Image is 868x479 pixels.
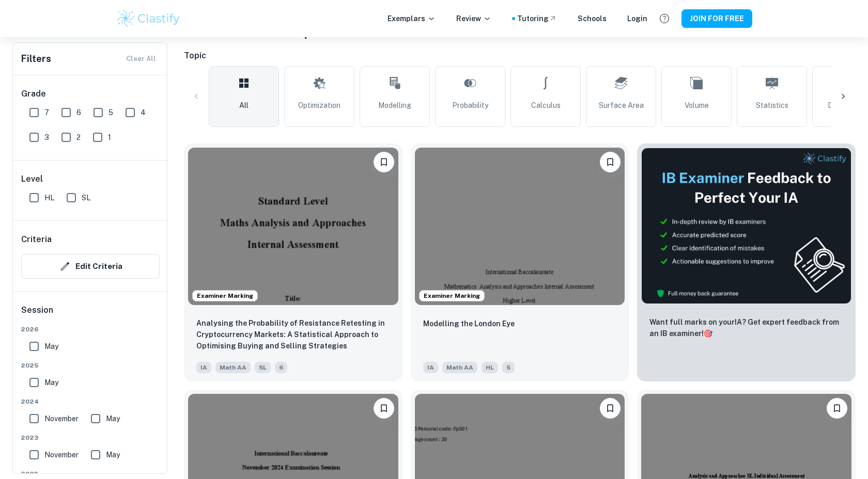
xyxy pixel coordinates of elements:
p: Modelling the London Eye [423,318,515,329]
button: JOIN FOR FREE [681,9,752,28]
span: 2024 [21,397,160,406]
span: Surface Area [599,100,644,111]
a: Schools [578,13,607,24]
button: Help and Feedback [656,10,673,27]
span: Modelling [378,100,411,111]
span: Calculus [531,100,561,111]
h6: Session [21,304,160,325]
span: 6 [76,107,81,118]
img: Clastify logo [116,8,181,29]
p: Analysing the Probability of Resistance Retesting in Cryptocurrency Markets: A Statistical Approa... [196,317,390,352]
span: 🎯 [704,329,712,338]
img: Math AA IA example thumbnail: Analysing the Probability of Resistance [188,148,398,305]
p: Exemplars [388,13,436,24]
span: May [44,377,58,388]
img: Math AA IA example thumbnail: Modelling the London Eye [415,148,625,305]
span: 5 [502,362,515,373]
button: Please log in to bookmark exemplars [374,152,394,172]
span: HL [482,362,498,373]
span: 7 [44,107,49,118]
span: May [106,449,120,460]
a: Examiner MarkingPlease log in to bookmark exemplarsModelling the London EyeIAMath AAHL5 [411,143,629,381]
img: Thumbnail [641,148,851,304]
span: IA [196,362,211,373]
h6: Topic [184,50,856,62]
p: Want full marks on your IA ? Get expert feedback from an IB examiner! [649,316,843,339]
button: Please log in to bookmark exemplars [374,398,394,419]
span: HL [44,192,54,203]
span: May [106,413,120,424]
span: 4 [141,107,146,118]
h6: Grade [21,88,160,100]
h6: Filters [21,52,51,66]
span: 2026 [21,325,160,334]
button: Please log in to bookmark exemplars [600,398,621,419]
span: Examiner Marking [193,291,257,300]
span: 2022 [21,469,160,478]
span: 3 [44,132,49,143]
span: Optimization [298,100,340,111]
span: Probability [452,100,488,111]
span: November [44,413,79,424]
a: Examiner MarkingPlease log in to bookmark exemplarsAnalysing the Probability of Resistance Retest... [184,143,402,381]
h6: Level [21,173,160,185]
h6: Criteria [21,233,52,246]
a: Tutoring [517,13,557,24]
span: May [44,341,58,352]
p: Review [456,13,491,24]
span: 6 [275,362,287,373]
span: Math AA [442,362,477,373]
a: Login [627,13,647,24]
span: SL [82,192,90,203]
span: 1 [108,132,111,143]
button: Please log in to bookmark exemplars [600,152,621,172]
span: All [239,100,249,111]
span: 2023 [21,433,160,442]
button: Please log in to bookmark exemplars [827,398,847,419]
span: 5 [109,107,113,118]
span: SL [255,362,271,373]
span: Math AA [215,362,251,373]
span: Examiner Marking [420,291,484,300]
span: 2 [76,132,81,143]
span: Statistics [756,100,788,111]
span: 2025 [21,361,160,370]
span: IA [423,362,438,373]
span: Volume [685,100,709,111]
a: ThumbnailWant full marks on yourIA? Get expert feedback from an IB examiner! [637,143,856,381]
button: Edit Criteria [21,254,160,279]
span: November [44,449,79,460]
